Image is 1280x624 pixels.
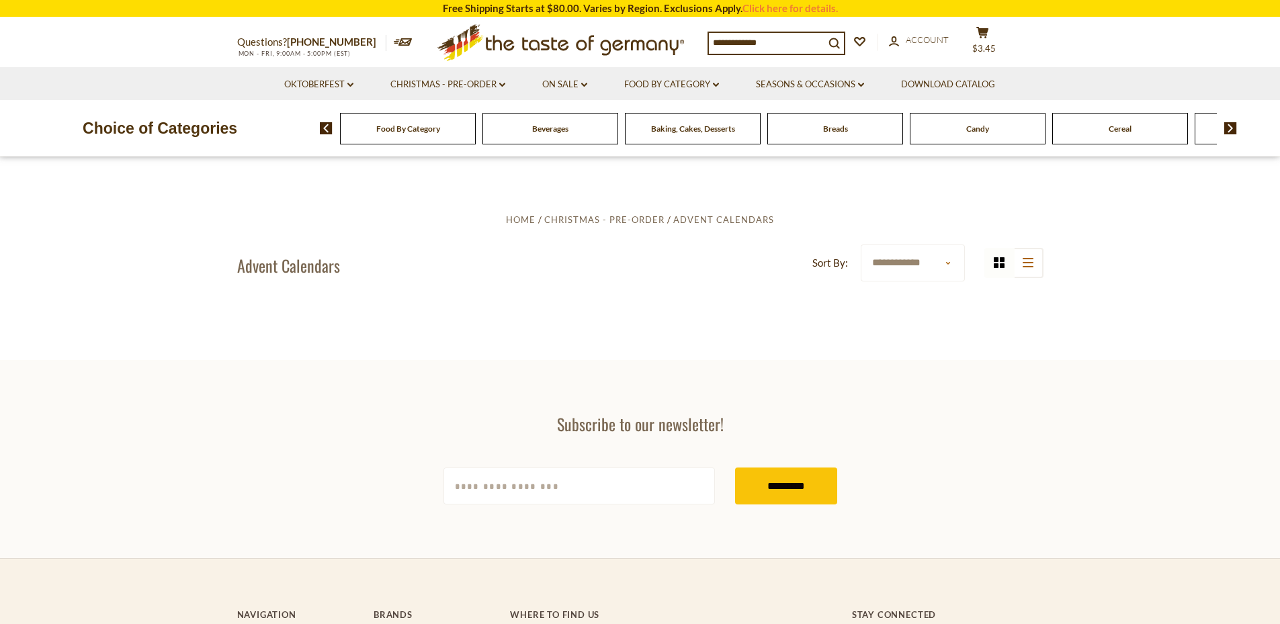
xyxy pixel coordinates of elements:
img: next arrow [1224,122,1237,134]
a: Advent Calendars [673,214,774,225]
a: Beverages [532,124,568,134]
a: Baking, Cakes, Desserts [651,124,735,134]
h4: Stay Connected [852,609,1043,620]
a: Breads [823,124,848,134]
span: Account [906,34,949,45]
label: Sort By: [812,255,848,271]
a: Home [506,214,536,225]
a: Food By Category [376,124,440,134]
button: $3.45 [963,26,1003,60]
h4: Where to find us [510,609,798,620]
a: Oktoberfest [284,77,353,92]
a: Cereal [1109,124,1132,134]
a: On Sale [542,77,587,92]
span: $3.45 [972,43,996,54]
a: Food By Category [624,77,719,92]
h4: Brands [374,609,497,620]
a: Christmas - PRE-ORDER [544,214,665,225]
span: MON - FRI, 9:00AM - 5:00PM (EST) [237,50,351,57]
h1: Advent Calendars [237,255,340,275]
h4: Navigation [237,609,360,620]
h3: Subscribe to our newsletter! [443,414,837,434]
a: Candy [966,124,989,134]
img: previous arrow [320,122,333,134]
a: Download Catalog [901,77,995,92]
a: [PHONE_NUMBER] [287,36,376,48]
a: Account [889,33,949,48]
a: Seasons & Occasions [756,77,864,92]
p: Questions? [237,34,386,51]
a: Click here for details. [742,2,838,14]
a: Christmas - PRE-ORDER [390,77,505,92]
